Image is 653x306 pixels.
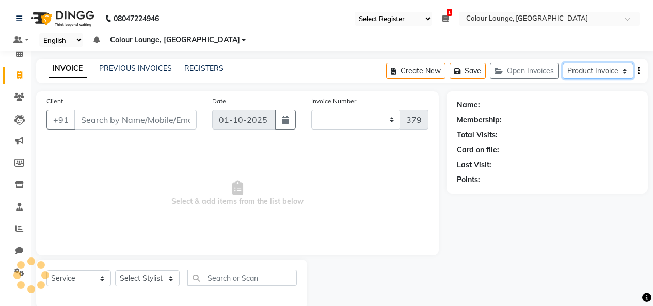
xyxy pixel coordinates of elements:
[447,9,452,16] span: 1
[457,130,498,140] div: Total Visits:
[457,144,499,155] div: Card on file:
[457,174,480,185] div: Points:
[311,96,356,106] label: Invoice Number
[457,159,491,170] div: Last Visit:
[457,100,480,110] div: Name:
[26,4,97,33] img: logo
[187,270,297,286] input: Search or Scan
[212,96,226,106] label: Date
[46,96,63,106] label: Client
[457,115,502,125] div: Membership:
[46,110,75,130] button: +91
[114,4,159,33] b: 08047224946
[184,63,224,73] a: REGISTERS
[490,63,559,79] button: Open Invoices
[386,63,445,79] button: Create New
[110,35,240,45] span: Colour Lounge, [GEOGRAPHIC_DATA]
[99,63,172,73] a: PREVIOUS INVOICES
[49,59,87,78] a: INVOICE
[74,110,197,130] input: Search by Name/Mobile/Email/Code
[450,63,486,79] button: Save
[46,142,428,245] span: Select & add items from the list below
